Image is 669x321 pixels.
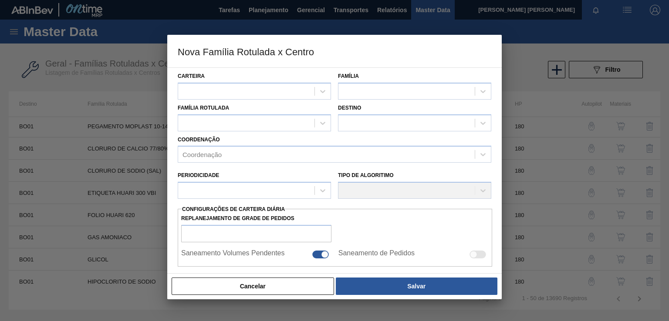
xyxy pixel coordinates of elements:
[182,206,285,212] span: Configurações de Carteira Diária
[338,172,394,178] label: Tipo de Algoritimo
[338,73,359,79] label: Família
[181,212,331,225] label: Replanejamento de Grade de Pedidos
[167,35,502,68] h3: Nova Família Rotulada x Centro
[182,151,222,158] div: Coordenação
[172,278,334,295] button: Cancelar
[338,105,361,111] label: Destino
[178,172,219,178] label: Periodicidade
[178,105,229,111] label: Família Rotulada
[178,271,491,284] label: Horizonte de Programação
[178,137,220,143] label: Coordenação
[178,73,205,79] label: Carteira
[181,249,285,260] label: Saneamento Volumes Pendentes
[336,278,497,295] button: Salvar
[338,249,415,260] label: Saneamento de Pedidos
